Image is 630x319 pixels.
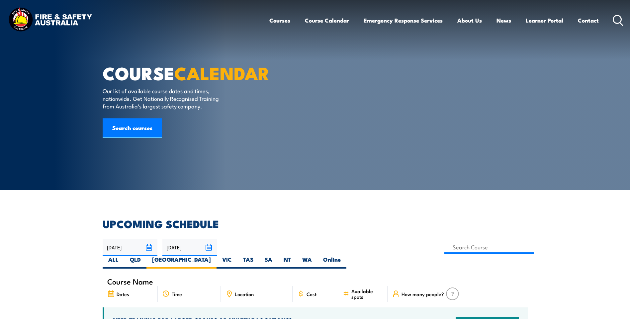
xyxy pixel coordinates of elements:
label: Online [317,256,346,269]
input: From date [103,239,157,256]
a: News [496,12,511,29]
label: [GEOGRAPHIC_DATA] [146,256,217,269]
a: About Us [457,12,482,29]
span: Dates [117,291,129,297]
h1: COURSE [103,65,267,81]
label: NT [278,256,297,269]
a: Course Calendar [305,12,349,29]
label: ALL [103,256,124,269]
p: Our list of available course dates and times, nationwide. Get Nationally Recognised Training from... [103,87,224,110]
label: QLD [124,256,146,269]
label: WA [297,256,317,269]
label: TAS [237,256,259,269]
input: To date [162,239,217,256]
span: Location [235,291,254,297]
a: Emergency Response Services [364,12,443,29]
span: Cost [307,291,316,297]
span: Time [172,291,182,297]
span: Available spots [351,288,383,299]
strong: CALENDAR [174,59,270,86]
a: Learner Portal [526,12,563,29]
label: SA [259,256,278,269]
a: Search courses [103,118,162,138]
a: Courses [269,12,290,29]
label: VIC [217,256,237,269]
h2: UPCOMING SCHEDULE [103,219,528,228]
span: Course Name [107,279,153,284]
input: Search Course [444,241,534,254]
a: Contact [578,12,599,29]
span: How many people? [402,291,444,297]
